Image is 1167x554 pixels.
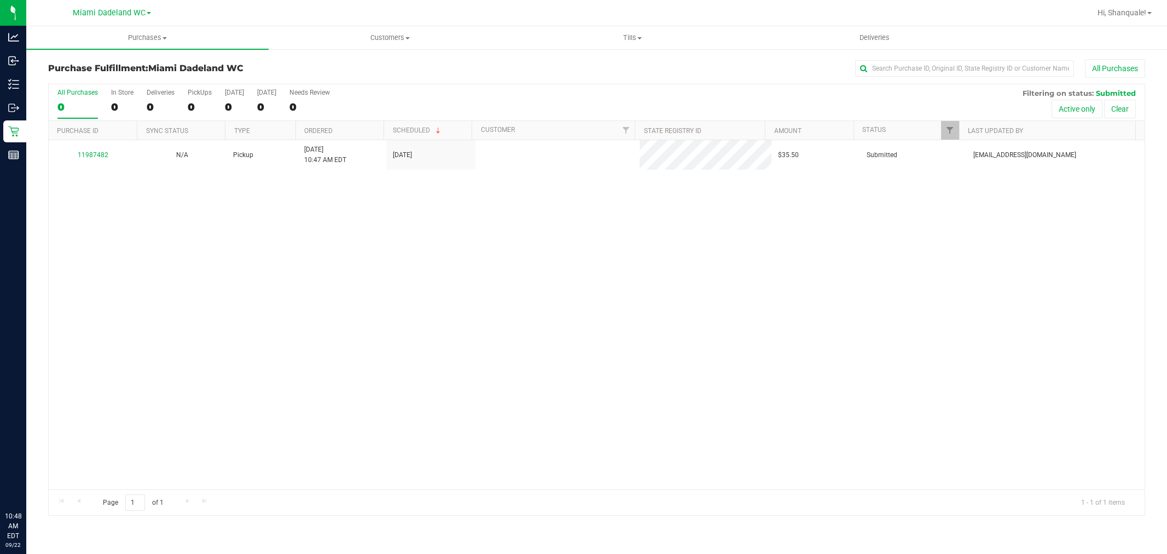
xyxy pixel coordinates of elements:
div: 0 [225,101,244,113]
span: [EMAIL_ADDRESS][DOMAIN_NAME] [973,150,1076,160]
span: Customers [269,33,510,43]
span: Deliveries [845,33,904,43]
a: Ordered [304,127,333,135]
div: 0 [111,101,133,113]
inline-svg: Retail [8,126,19,137]
span: $35.50 [778,150,799,160]
span: Submitted [867,150,897,160]
span: Page of 1 [94,494,172,511]
a: Last Updated By [968,127,1023,135]
a: Customer [481,126,515,134]
a: Filter [941,121,959,140]
div: All Purchases [57,89,98,96]
inline-svg: Analytics [8,32,19,43]
span: 1 - 1 of 1 items [1072,494,1134,511]
inline-svg: Reports [8,149,19,160]
p: 09/22 [5,541,21,549]
p: 10:48 AM EDT [5,511,21,541]
inline-svg: Inventory [8,79,19,90]
div: 0 [188,101,212,113]
a: Amount [774,127,802,135]
button: All Purchases [1085,59,1145,78]
div: 0 [289,101,330,113]
span: Filtering on status: [1023,89,1094,97]
div: Deliveries [147,89,175,96]
a: Purchases [26,26,269,49]
a: Filter [617,121,635,140]
div: [DATE] [225,89,244,96]
span: [DATE] [393,150,412,160]
a: Customers [269,26,511,49]
div: 0 [147,101,175,113]
span: Miami Dadeland WC [148,63,243,73]
a: 11987482 [78,151,108,159]
span: Not Applicable [176,151,188,159]
inline-svg: Inbound [8,55,19,66]
input: Search Purchase ID, Original ID, State Registry ID or Customer Name... [855,60,1074,77]
span: [DATE] 10:47 AM EDT [304,145,346,165]
button: Active only [1052,100,1102,118]
input: 1 [125,494,145,511]
a: Status [862,126,886,134]
iframe: Resource center [11,466,44,499]
span: Submitted [1096,89,1136,97]
a: Type [234,127,250,135]
span: Purchases [26,33,269,43]
button: N/A [176,150,188,160]
a: Purchase ID [57,127,98,135]
div: 0 [257,101,276,113]
a: Tills [511,26,753,49]
div: Needs Review [289,89,330,96]
span: Tills [512,33,753,43]
inline-svg: Outbound [8,102,19,113]
a: Scheduled [393,126,443,134]
span: Miami Dadeland WC [73,8,146,18]
span: Pickup [233,150,253,160]
div: 0 [57,101,98,113]
a: Sync Status [146,127,188,135]
div: In Store [111,89,133,96]
a: State Registry ID [644,127,701,135]
div: [DATE] [257,89,276,96]
button: Clear [1104,100,1136,118]
div: PickUps [188,89,212,96]
span: Hi, Shanquale! [1098,8,1146,17]
a: Deliveries [753,26,996,49]
h3: Purchase Fulfillment: [48,64,414,73]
